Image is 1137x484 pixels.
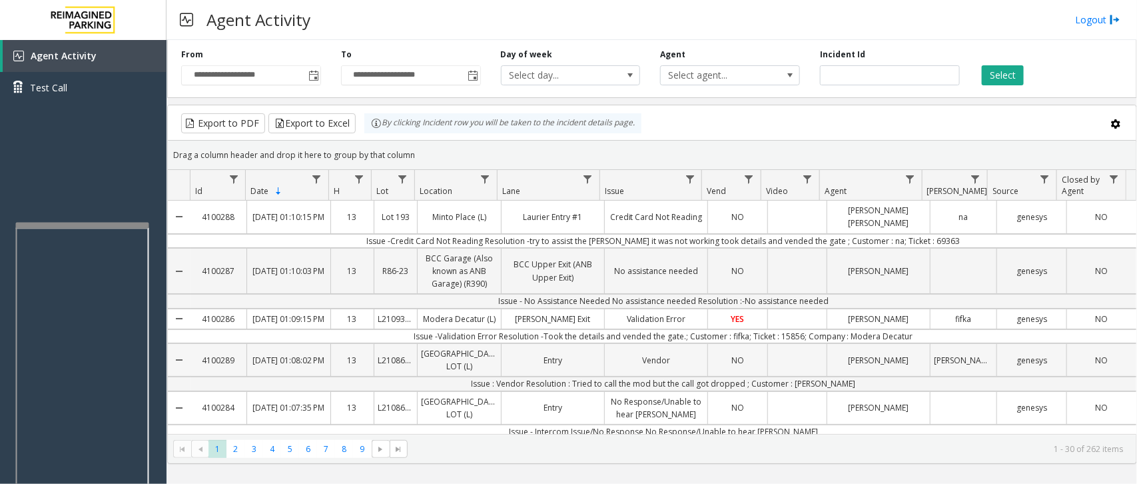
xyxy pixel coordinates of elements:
span: YES [731,313,745,325]
span: Id [195,185,202,197]
span: [PERSON_NAME] [927,185,988,197]
a: Collapse Details [168,304,190,334]
a: genesys [997,261,1066,281]
a: Validation Error [605,309,707,329]
span: NO [1095,355,1108,366]
a: 4100288 [190,207,246,227]
a: Parker Filter Menu [966,170,984,188]
span: Lane [502,185,520,197]
div: By clicking Incident row you will be taken to the incident details page. [364,113,641,133]
img: logout [1110,13,1120,27]
span: Location [420,185,452,197]
span: Test Call [30,81,67,95]
span: NO [731,355,744,366]
span: Page 2 [226,440,244,458]
a: [PERSON_NAME] Exit [502,309,604,329]
a: Credit Card Not Reading [605,207,707,227]
a: YES [708,309,767,329]
a: 13 [331,351,374,370]
a: Issue Filter Menu [681,170,699,188]
label: Incident Id [820,49,865,61]
a: No assistance needed [605,261,707,281]
td: Issue -Credit Card Not Reading Resolution -try to assist the [PERSON_NAME] it was not working too... [190,234,1136,248]
span: NO [731,265,744,277]
a: NO [708,207,767,227]
a: Id Filter Menu [224,170,242,188]
span: Date [250,185,268,197]
span: Agent Activity [31,49,97,62]
div: Data table [168,170,1136,434]
a: [PERSON_NAME] [827,351,930,370]
span: NO [731,402,744,413]
span: Page 9 [353,440,371,458]
a: genesys [997,207,1066,227]
td: Issue - No Assistance Needed No assistance needed Resolution :-No assistance needed [190,294,1136,308]
span: Page 8 [335,440,353,458]
span: H [334,185,340,197]
a: Logout [1075,13,1120,27]
a: NO [708,398,767,417]
a: No Response/Unable to hear [PERSON_NAME] [605,392,707,424]
a: H Filter Menu [350,170,368,188]
a: Lot 193 [374,207,417,227]
a: 13 [331,309,374,329]
a: 13 [331,207,374,227]
span: NO [1095,313,1108,325]
span: Page 7 [317,440,335,458]
a: genesys [997,309,1066,329]
a: NO [1067,261,1136,281]
a: Agent Activity [3,40,167,72]
a: [DATE] 01:10:15 PM [247,207,330,227]
span: Go to the last page [390,440,408,459]
a: Collapse Details [168,195,190,238]
a: Vendor [605,351,707,370]
td: Issue - Intercom Issue/No Response No Response/Unable to hear [PERSON_NAME] [190,425,1136,439]
a: 13 [331,261,374,281]
a: [PERSON_NAME] [PERSON_NAME] [827,201,930,233]
a: 4100286 [190,309,246,329]
a: Collapse Details [168,339,190,381]
span: Agent [825,185,847,197]
span: Go to the next page [376,444,386,455]
span: Go to the next page [372,440,390,459]
span: Issue [605,185,624,197]
a: [PERSON_NAME] [931,351,996,370]
button: Select [982,65,1024,85]
a: L21093900 [374,309,417,329]
label: To [341,49,352,61]
button: Export to Excel [268,113,356,133]
a: BCC Garage (Also known as ANB Garage) (R390) [418,249,501,294]
span: Select day... [502,66,612,85]
span: Page 6 [299,440,317,458]
label: Agent [660,49,685,61]
span: Toggle popup [466,66,480,85]
a: NO [708,351,767,370]
a: BCC Upper Exit (ANB Upper Exit) [502,255,604,287]
span: Page 3 [245,440,263,458]
a: [DATE] 01:09:15 PM [247,309,330,329]
a: [DATE] 01:08:02 PM [247,351,330,370]
a: NO [1067,398,1136,417]
a: Video Filter Menu [799,170,817,188]
span: Page 1 [208,440,226,458]
span: NO [1095,211,1108,223]
a: fifka [931,309,996,329]
a: R86-23 [374,261,417,281]
img: infoIcon.svg [371,118,382,129]
span: Sortable [273,186,284,197]
a: [DATE] 01:10:03 PM [247,261,330,281]
a: genesys [997,398,1066,417]
span: Go to the last page [393,444,404,455]
a: NO [1067,351,1136,370]
a: [GEOGRAPHIC_DATA] LOT (L) [418,392,501,424]
kendo-pager-info: 1 - 30 of 262 items [416,443,1123,455]
span: Select agent... [661,66,771,85]
span: NO [1095,402,1108,413]
a: NO [708,261,767,281]
a: Vend Filter Menu [740,170,758,188]
button: Export to PDF [181,113,265,133]
span: Source [992,185,1018,197]
a: L21086905 [374,351,417,370]
span: Page 5 [281,440,299,458]
a: Closed by Agent Filter Menu [1105,170,1123,188]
